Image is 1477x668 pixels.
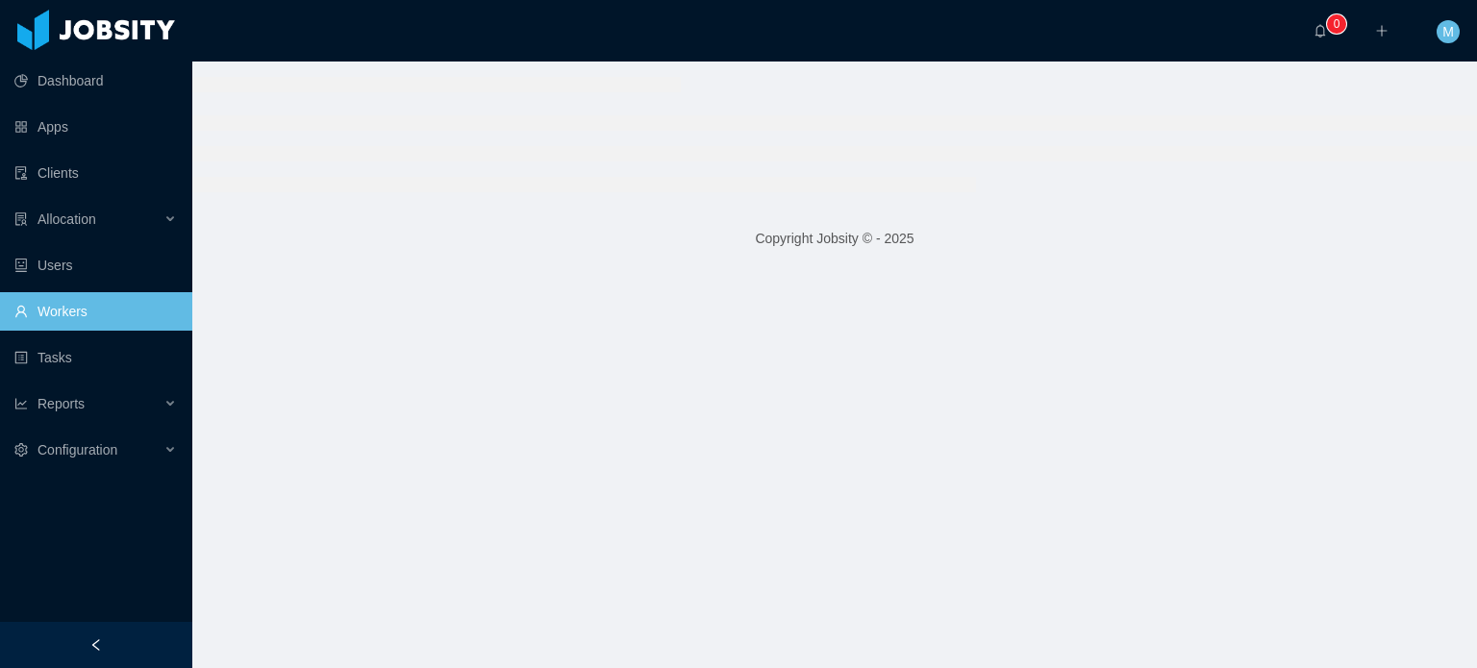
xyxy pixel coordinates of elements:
[14,443,28,457] i: icon: setting
[14,108,177,146] a: icon: appstoreApps
[1442,20,1454,43] span: M
[14,292,177,331] a: icon: userWorkers
[1375,24,1389,37] i: icon: plus
[14,338,177,377] a: icon: profileTasks
[38,396,85,411] span: Reports
[38,211,96,227] span: Allocation
[1327,14,1346,34] sup: 0
[1314,24,1327,37] i: icon: bell
[14,154,177,192] a: icon: auditClients
[14,62,177,100] a: icon: pie-chartDashboard
[38,442,117,458] span: Configuration
[14,212,28,226] i: icon: solution
[14,246,177,285] a: icon: robotUsers
[192,206,1477,272] footer: Copyright Jobsity © - 2025
[14,397,28,410] i: icon: line-chart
